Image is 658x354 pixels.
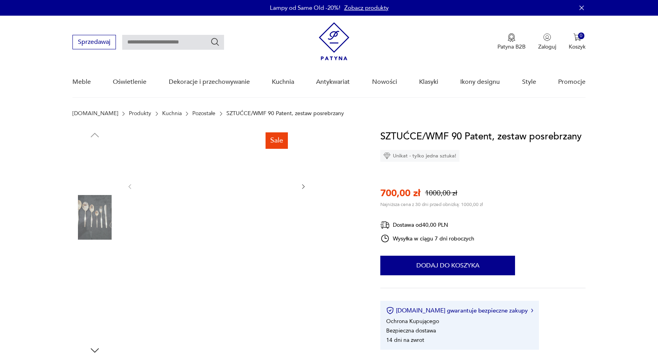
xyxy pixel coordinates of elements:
[383,152,390,159] img: Ikona diamentu
[316,67,350,97] a: Antykwariat
[319,22,349,60] img: Patyna - sklep z meblami i dekoracjami vintage
[272,67,294,97] a: Kuchnia
[169,67,250,97] a: Dekoracje i przechowywanie
[386,307,533,314] button: [DOMAIN_NAME] gwarantuje bezpieczne zakupy
[380,150,459,162] div: Unikat - tylko jedna sztuka!
[531,309,533,312] img: Ikona strzałki w prawo
[538,33,556,51] button: Zaloguj
[460,67,500,97] a: Ikony designu
[380,234,474,243] div: Wysyłka w ciągu 7 dni roboczych
[72,295,117,340] img: Zdjęcie produktu SZTUĆCE/WMF 90 Patent, zestaw posrebrzany
[497,43,526,51] p: Patyna B2B
[372,67,397,97] a: Nowości
[508,33,515,42] img: Ikona medalu
[419,67,438,97] a: Klasyki
[72,40,116,45] a: Sprzedawaj
[386,327,436,334] li: Bezpieczna dostawa
[141,129,292,243] img: Zdjęcie produktu SZTUĆCE/WMF 90 Patent, zestaw posrebrzany
[380,187,420,200] p: 700,00 zł
[380,201,483,208] p: Najniższa cena z 30 dni przed obniżką: 1000,00 zł
[497,33,526,51] a: Ikona medaluPatyna B2B
[380,220,390,230] img: Ikona dostawy
[380,220,474,230] div: Dostawa od 40,00 PLN
[72,145,117,190] img: Zdjęcie produktu SZTUĆCE/WMF 90 Patent, zestaw posrebrzany
[386,336,424,344] li: 14 dni na zwrot
[192,110,215,117] a: Pozostałe
[344,4,389,12] a: Zobacz produkty
[129,110,151,117] a: Produkty
[538,43,556,51] p: Zaloguj
[266,132,288,149] div: Sale
[569,43,586,51] p: Koszyk
[425,188,457,198] p: 1000,00 zł
[72,245,117,289] img: Zdjęcie produktu SZTUĆCE/WMF 90 Patent, zestaw posrebrzany
[522,67,536,97] a: Style
[380,129,582,144] h1: SZTUĆCE/WMF 90 Patent, zestaw posrebrzany
[558,67,586,97] a: Promocje
[72,35,116,49] button: Sprzedawaj
[162,110,182,117] a: Kuchnia
[113,67,146,97] a: Oświetlenie
[497,33,526,51] button: Patyna B2B
[270,4,340,12] p: Lampy od Same Old -20%!
[543,33,551,41] img: Ikonka użytkownika
[578,33,585,39] div: 0
[72,67,91,97] a: Meble
[386,307,394,314] img: Ikona certyfikatu
[386,318,439,325] li: Ochrona Kupującego
[72,195,117,240] img: Zdjęcie produktu SZTUĆCE/WMF 90 Patent, zestaw posrebrzany
[569,33,586,51] button: 0Koszyk
[210,37,220,47] button: Szukaj
[573,33,581,41] img: Ikona koszyka
[72,110,118,117] a: [DOMAIN_NAME]
[226,110,344,117] p: SZTUĆCE/WMF 90 Patent, zestaw posrebrzany
[380,256,515,275] button: Dodaj do koszyka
